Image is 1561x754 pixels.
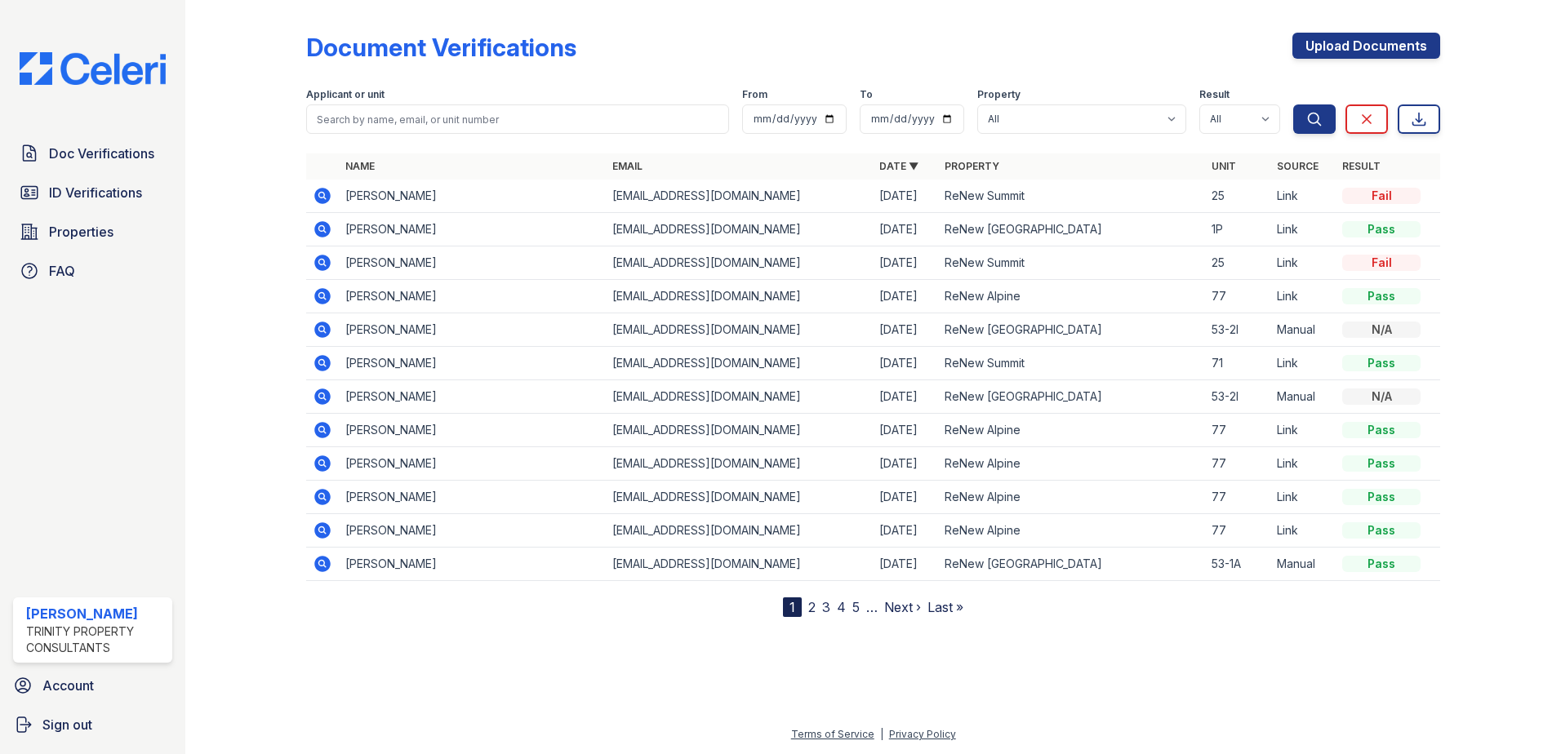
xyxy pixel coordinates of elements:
[1270,481,1336,514] td: Link
[1292,33,1440,59] a: Upload Documents
[1205,514,1270,548] td: 77
[13,137,172,170] a: Doc Verifications
[938,548,1205,581] td: ReNew [GEOGRAPHIC_DATA]
[873,514,938,548] td: [DATE]
[873,246,938,280] td: [DATE]
[938,213,1205,246] td: ReNew [GEOGRAPHIC_DATA]
[1342,556,1421,572] div: Pass
[1270,347,1336,380] td: Link
[852,599,860,615] a: 5
[873,213,938,246] td: [DATE]
[339,313,606,347] td: [PERSON_NAME]
[1205,347,1270,380] td: 71
[606,280,873,313] td: [EMAIL_ADDRESS][DOMAIN_NAME]
[49,222,113,242] span: Properties
[26,623,166,656] div: Trinity Property Consultants
[1205,280,1270,313] td: 77
[884,599,921,615] a: Next ›
[1205,548,1270,581] td: 53-1A
[1277,160,1319,172] a: Source
[889,728,956,740] a: Privacy Policy
[306,88,385,101] label: Applicant or unit
[339,548,606,581] td: [PERSON_NAME]
[880,728,883,740] div: |
[339,481,606,514] td: [PERSON_NAME]
[612,160,643,172] a: Email
[49,183,142,202] span: ID Verifications
[879,160,918,172] a: Date ▼
[1270,380,1336,414] td: Manual
[1270,246,1336,280] td: Link
[1205,414,1270,447] td: 77
[873,313,938,347] td: [DATE]
[1342,160,1381,172] a: Result
[339,514,606,548] td: [PERSON_NAME]
[938,280,1205,313] td: ReNew Alpine
[1342,221,1421,237] div: Pass
[1270,414,1336,447] td: Link
[1270,280,1336,313] td: Link
[1342,489,1421,505] div: Pass
[938,481,1205,514] td: ReNew Alpine
[1342,455,1421,472] div: Pass
[927,599,963,615] a: Last »
[873,180,938,213] td: [DATE]
[26,604,166,623] div: [PERSON_NAME]
[339,347,606,380] td: [PERSON_NAME]
[1270,213,1336,246] td: Link
[339,280,606,313] td: [PERSON_NAME]
[606,447,873,481] td: [EMAIL_ADDRESS][DOMAIN_NAME]
[1342,288,1421,304] div: Pass
[783,597,802,617] div: 1
[808,599,816,615] a: 2
[49,144,154,163] span: Doc Verifications
[7,708,179,741] a: Sign out
[13,255,172,287] a: FAQ
[339,380,606,414] td: [PERSON_NAME]
[938,313,1205,347] td: ReNew [GEOGRAPHIC_DATA]
[1270,514,1336,548] td: Link
[873,481,938,514] td: [DATE]
[1342,255,1421,271] div: Fail
[1212,160,1236,172] a: Unit
[1342,188,1421,204] div: Fail
[860,88,873,101] label: To
[938,514,1205,548] td: ReNew Alpine
[1205,447,1270,481] td: 77
[339,180,606,213] td: [PERSON_NAME]
[1205,246,1270,280] td: 25
[7,669,179,702] a: Account
[42,676,94,695] span: Account
[1342,355,1421,371] div: Pass
[606,548,873,581] td: [EMAIL_ADDRESS][DOMAIN_NAME]
[306,104,729,134] input: Search by name, email, or unit number
[1342,422,1421,438] div: Pass
[873,447,938,481] td: [DATE]
[1270,447,1336,481] td: Link
[339,447,606,481] td: [PERSON_NAME]
[1270,548,1336,581] td: Manual
[606,380,873,414] td: [EMAIL_ADDRESS][DOMAIN_NAME]
[1205,380,1270,414] td: 53-2I
[791,728,874,740] a: Terms of Service
[606,514,873,548] td: [EMAIL_ADDRESS][DOMAIN_NAME]
[13,176,172,209] a: ID Verifications
[606,414,873,447] td: [EMAIL_ADDRESS][DOMAIN_NAME]
[7,52,179,85] img: CE_Logo_Blue-a8612792a0a2168367f1c8372b55b34899dd931a85d93a1a3d3e32e68fde9ad4.png
[1205,213,1270,246] td: 1P
[13,215,172,248] a: Properties
[866,597,878,617] span: …
[938,347,1205,380] td: ReNew Summit
[1342,322,1421,338] div: N/A
[306,33,576,62] div: Document Verifications
[938,414,1205,447] td: ReNew Alpine
[339,414,606,447] td: [PERSON_NAME]
[1342,388,1421,405] div: N/A
[945,160,999,172] a: Property
[742,88,767,101] label: From
[1270,313,1336,347] td: Manual
[938,380,1205,414] td: ReNew [GEOGRAPHIC_DATA]
[837,599,846,615] a: 4
[1205,481,1270,514] td: 77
